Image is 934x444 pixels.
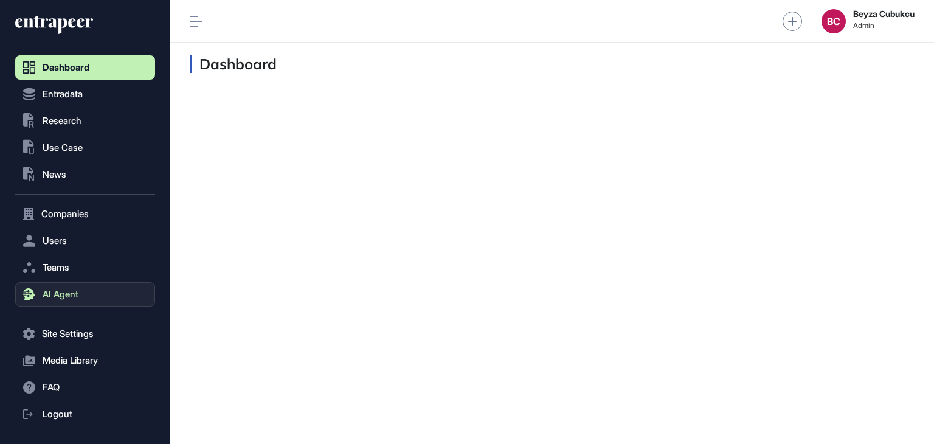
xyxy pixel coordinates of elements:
[43,89,83,99] span: Entradata
[41,209,89,219] span: Companies
[15,162,155,187] button: News
[42,329,94,339] span: Site Settings
[43,170,66,179] span: News
[15,109,155,133] button: Research
[43,383,60,392] span: FAQ
[15,282,155,307] button: AI Agent
[43,236,67,246] span: Users
[43,263,69,272] span: Teams
[43,116,81,126] span: Research
[15,255,155,280] button: Teams
[43,409,72,419] span: Logout
[43,63,89,72] span: Dashboard
[43,356,98,366] span: Media Library
[15,402,155,426] a: Logout
[15,349,155,373] button: Media Library
[15,375,155,400] button: FAQ
[15,322,155,346] button: Site Settings
[190,55,277,73] h3: Dashboard
[853,9,915,19] strong: Beyza Cubukcu
[15,82,155,106] button: Entradata
[43,290,78,299] span: AI Agent
[15,55,155,80] a: Dashboard
[822,9,846,33] button: BC
[15,202,155,226] button: Companies
[15,229,155,253] button: Users
[15,136,155,160] button: Use Case
[43,143,83,153] span: Use Case
[853,21,915,30] span: Admin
